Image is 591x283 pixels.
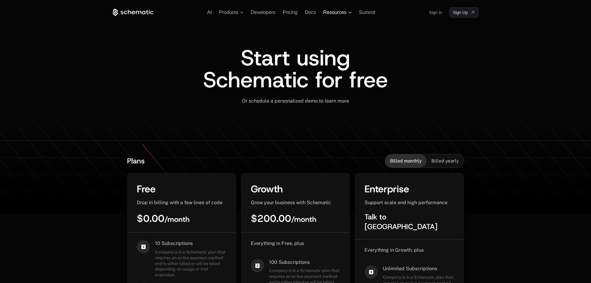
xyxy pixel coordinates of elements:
[251,200,331,205] span: Grow your business with Schematic
[251,10,275,15] a: Developers
[251,259,264,272] i: cashapp
[127,156,145,166] span: Plans
[359,10,375,15] a: Summit
[365,212,437,232] span: Talk to [GEOGRAPHIC_DATA]
[251,183,283,195] span: Growth
[365,183,409,195] span: Enterprise
[155,240,226,247] span: 10 Subscriptions
[137,212,190,225] span: $0.00
[251,240,304,246] span: Everything in Free, plus
[365,265,378,279] i: cashapp
[383,265,454,272] span: Unlimited Subscriptions
[269,259,340,266] span: 100 Subscriptions
[242,98,349,104] span: Or schedule a personalized demo to learn more
[453,9,468,16] span: Sign Up
[203,43,388,94] span: Start using Schematic for free
[137,240,150,253] i: cashapp
[137,183,156,195] span: Free
[323,10,346,15] span: Resources
[251,212,316,225] span: $200.00
[365,200,448,205] span: Support scale and high performance
[390,158,422,164] span: Billed monthly
[365,247,424,253] span: Everything in Growth, plus
[429,8,442,17] a: Sign in
[305,10,316,15] a: Docs
[207,10,212,15] a: AI
[164,215,190,224] sub: / month
[283,10,298,15] a: Pricing
[449,7,479,18] a: [object Object]
[291,215,316,224] sub: / month
[137,200,223,205] span: Drop in billing with a few lines of code
[155,249,226,278] span: Company is in a Schematic plan that requires an active payment method and is either billed or wil...
[219,10,238,15] span: Products
[431,158,459,164] span: Billed yearly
